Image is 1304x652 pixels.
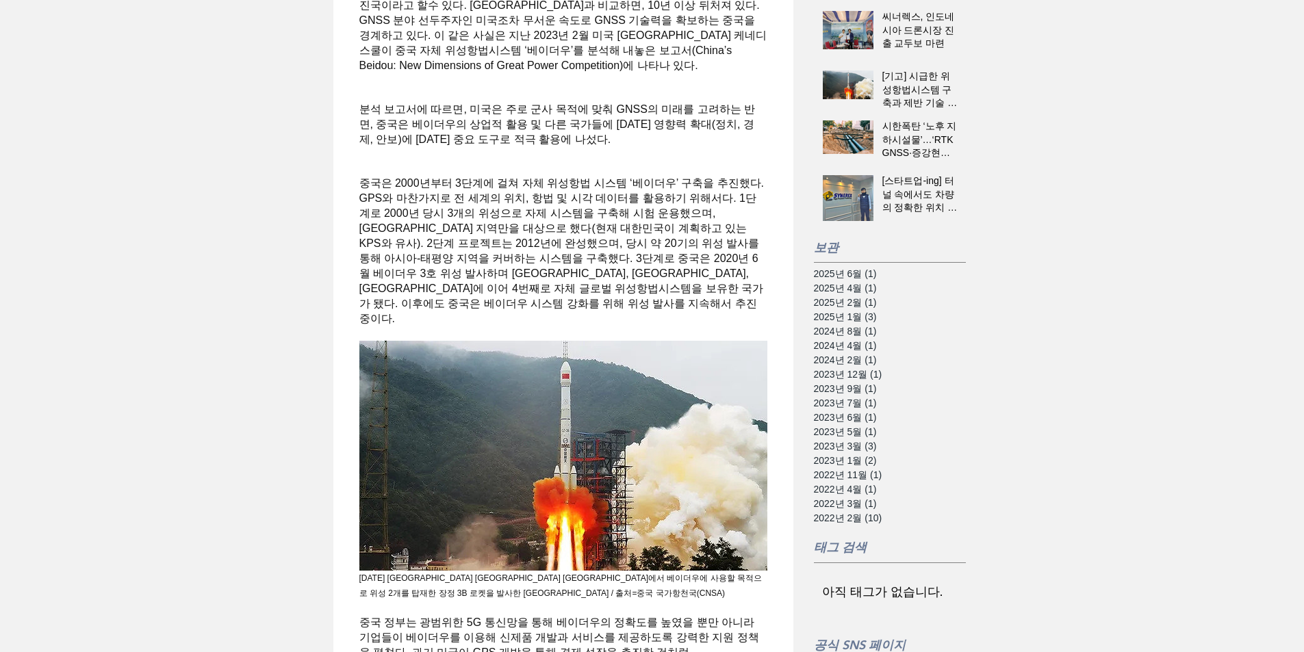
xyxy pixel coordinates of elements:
[823,11,873,49] img: 씨너렉스, 인도네시아 드론시장 진출 교두보 마련
[823,175,873,221] img: [스타트업-ing] 터널 속에서도 차량의 정확한 위치 파악 돕는 ‘씨너렉스’
[882,174,958,220] a: [스타트업-ing] 터널 속에서도 차량의 정확한 위치 파악 돕는 ‘씨너렉스’
[882,70,958,116] a: [기고] 시급한 위성항법시스템 구축과 제반 기술 경쟁력 강화
[865,354,876,365] span: (1)
[814,497,958,511] a: 2022년 3월
[814,482,877,497] span: 2022년 4월
[814,353,958,367] a: 2024년 2월
[814,267,877,281] span: 2025년 6월
[814,382,958,396] a: 2023년 9월
[814,439,958,454] a: 2023년 3월
[814,454,958,468] a: 2023년 1월
[814,281,877,296] span: 2025년 4월
[814,468,958,482] a: 2022년 11월
[814,339,958,353] a: 2024년 4월
[359,341,767,571] img: ree
[814,468,882,482] span: 2022년 11월
[359,103,756,145] span: 분석 보고서에 따르면, 미국은 주로 군사 목적에 맞춰 GNSS의 미래를 고려하는 반면, 중국은 베이더우의 상업적 활용 및 다른 국가들에 [DATE] 영향력 확대(정치, 경제,...
[814,396,958,410] a: 2023년 7월
[882,174,958,215] h2: [스타트업-ing] 터널 속에서도 차량의 정확한 위치 파악 돕는 ‘씨너렉스’
[814,482,958,497] a: 2022년 4월
[865,441,876,452] span: (3)
[882,120,958,166] a: 시한폭탄 ‘노후 지하시설물’…‘RTK GNSS·증강현실’로 관리
[882,10,958,51] h2: 씨너렉스, 인도네시아 드론시장 진출 교두보 마련
[882,120,958,160] h2: 시한폭탄 ‘노후 지하시설물’…‘RTK GNSS·증강현실’로 관리
[865,455,876,466] span: (2)
[814,367,882,382] span: 2023년 12월
[814,296,877,310] span: 2025년 2월
[814,239,839,255] span: 보관
[865,268,876,279] span: (1)
[865,512,882,523] span: (10)
[865,498,876,509] span: (1)
[814,296,958,310] a: 2025년 2월
[882,70,958,110] h2: [기고] 시급한 위성항법시스템 구축과 제반 기술 경쟁력 강화
[814,382,877,396] span: 2023년 9월
[814,324,877,339] span: 2024년 8월
[865,412,876,423] span: (1)
[865,426,876,437] span: (1)
[359,177,767,324] span: 중국은 2000년부터 3단계에 걸쳐 자체 위성항법 시스템 ‘베이더우’ 구축을 추진했다. GPS와 마찬가지로 전 세계의 위치, 항법 및 시각 데이터를 활용하기 위해서다. 1단계...
[814,454,877,468] span: 2023년 1월
[814,353,877,367] span: 2024년 2월
[870,369,882,380] span: (1)
[814,310,877,324] span: 2025년 1월
[814,511,958,525] a: 2022년 2월
[814,410,877,425] span: 2023년 6월
[814,339,877,353] span: 2024년 4월
[814,425,958,439] a: 2023년 5월
[814,439,877,454] span: 2023년 3월
[814,310,958,324] a: 2025년 1월
[865,484,876,495] span: (1)
[814,425,877,439] span: 2023년 5월
[865,311,876,322] span: (3)
[814,267,958,281] a: 2025년 6월
[814,511,882,525] span: 2022년 2월
[823,70,873,99] img: [기고] 시급한 위성항법시스템 구축과 제반 기술 경쟁력 강화
[814,497,877,511] span: 2022년 3월
[870,469,882,480] span: (1)
[359,573,763,598] span: [DATE] [GEOGRAPHIC_DATA] [GEOGRAPHIC_DATA] [GEOGRAPHIC_DATA]에서 베이더우에 사용할 목적으로 위성 2개를 탑재한 장정 3B 로켓...
[814,281,958,296] a: 2025년 4월
[882,10,958,56] a: 씨너렉스, 인도네시아 드론시장 진출 교두보 마련
[814,367,958,382] a: 2023년 12월
[865,397,876,408] span: (1)
[814,396,877,410] span: 2023년 7월
[865,383,876,394] span: (1)
[814,539,867,555] span: 태그 검색
[814,567,966,616] nav: 태그
[814,410,958,425] a: 2023년 6월
[865,297,876,308] span: (1)
[823,120,873,154] img: 시한폭탄 ‘노후 지하시설물’…‘RTK GNSS·증강현실’로 관리
[865,326,876,337] span: (1)
[822,586,943,598] li: 아직 태그가 없습니다.
[865,340,876,351] span: (1)
[814,324,958,339] a: 2024년 8월
[865,283,876,294] span: (1)
[1051,221,1304,652] iframe: Wix Chat
[814,267,958,525] nav: 보관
